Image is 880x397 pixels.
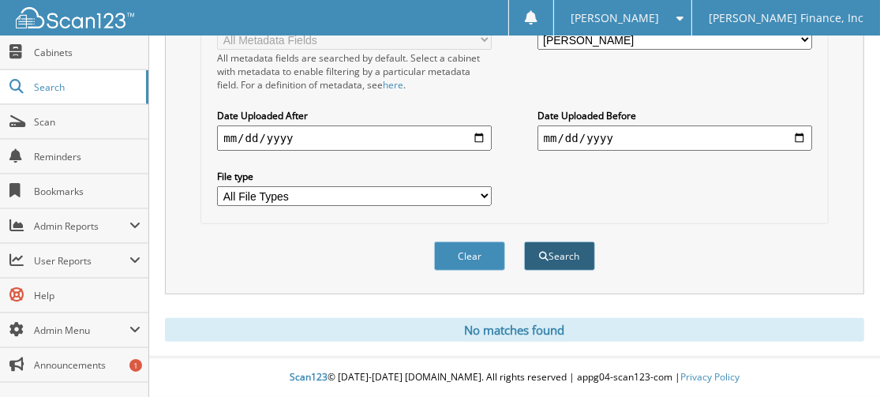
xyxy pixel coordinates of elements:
span: Cabinets [34,46,140,59]
span: Announcements [34,358,140,372]
span: [PERSON_NAME] Finance, Inc [709,13,863,23]
span: Reminders [34,150,140,163]
div: © [DATE]-[DATE] [DOMAIN_NAME]. All rights reserved | appg04-scan123-com | [149,358,880,397]
div: All metadata fields are searched by default. Select a cabinet with metadata to enable filtering b... [217,51,492,92]
label: Date Uploaded Before [537,109,812,122]
input: end [537,125,812,151]
button: Clear [434,242,505,271]
span: Help [34,289,140,302]
img: scan123-logo-white.svg [16,7,134,28]
iframe: Chat Widget [801,321,880,397]
span: Bookmarks [34,185,140,198]
input: start [217,125,492,151]
span: Scan123 [290,370,328,384]
div: No matches found [165,318,864,342]
span: User Reports [34,254,129,268]
span: Scan [34,115,140,129]
a: Privacy Policy [680,370,740,384]
label: Date Uploaded After [217,109,492,122]
label: File type [217,170,492,183]
span: Admin Reports [34,219,129,233]
span: Admin Menu [34,324,129,337]
span: [PERSON_NAME] [571,13,660,23]
div: 1 [129,359,142,372]
button: Search [524,242,595,271]
a: here [383,78,403,92]
span: Search [34,81,138,94]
